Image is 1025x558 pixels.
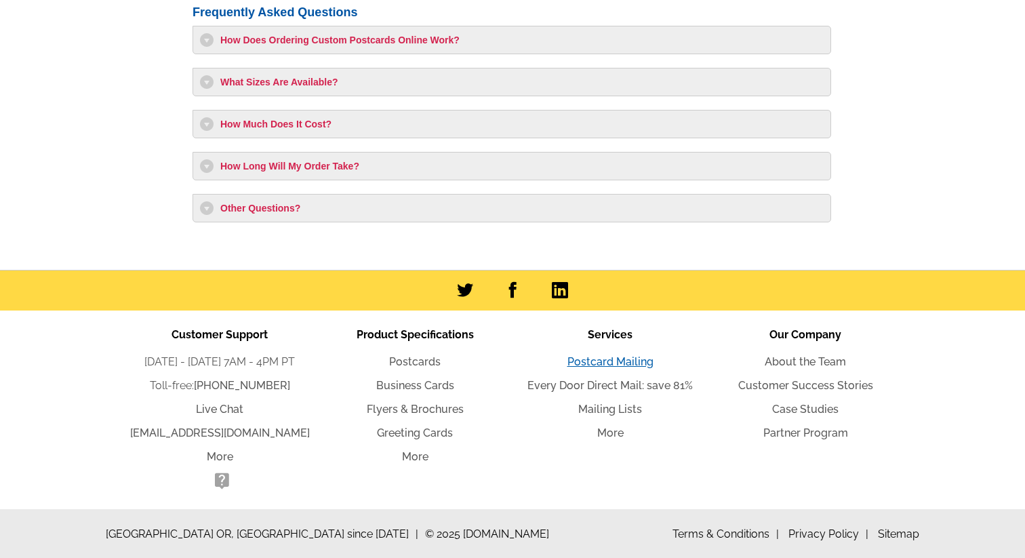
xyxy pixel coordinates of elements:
[578,403,642,416] a: Mailing Lists
[377,426,453,439] a: Greeting Cards
[200,117,824,131] h3: How Much Does It Cost?
[402,450,428,463] a: More
[754,243,1025,558] iframe: LiveChat chat widget
[122,378,317,394] li: Toll-free:
[672,527,779,540] a: Terms & Conditions
[527,379,693,392] a: Every Door Direct Mail: save 81%
[389,355,441,368] a: Postcards
[172,328,268,341] span: Customer Support
[357,328,474,341] span: Product Specifications
[207,450,233,463] a: More
[425,526,549,542] span: © 2025 [DOMAIN_NAME]
[597,426,624,439] a: More
[200,159,824,173] h3: How Long Will My Order Take?
[106,526,418,542] span: [GEOGRAPHIC_DATA] OR, [GEOGRAPHIC_DATA] since [DATE]
[376,379,454,392] a: Business Cards
[130,426,310,439] a: [EMAIL_ADDRESS][DOMAIN_NAME]
[200,201,824,215] h3: Other Questions?
[200,33,824,47] h3: How Does Ordering Custom Postcards Online Work?
[367,403,464,416] a: Flyers & Brochures
[194,379,290,392] a: [PHONE_NUMBER]
[200,75,824,89] h3: What Sizes Are Available?
[738,379,873,392] a: Customer Success Stories
[196,403,243,416] a: Live Chat
[567,355,654,368] a: Postcard Mailing
[588,328,632,341] span: Services
[122,354,317,370] li: [DATE] - [DATE] 7AM - 4PM PT
[193,5,831,20] h2: Frequently Asked Questions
